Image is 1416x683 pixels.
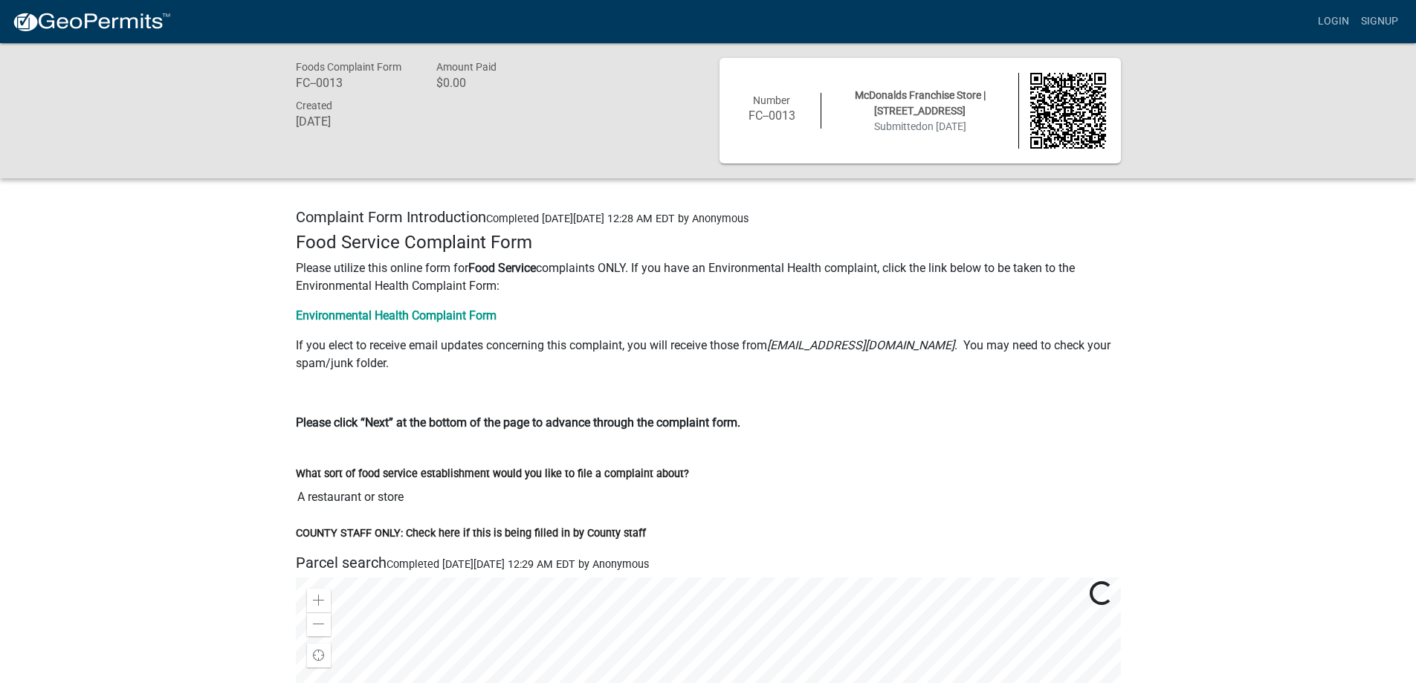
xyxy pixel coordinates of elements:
[1030,73,1106,149] img: QR code
[296,76,415,90] h6: FC--0013
[296,259,1121,295] p: Please utilize this online form for complaints ONLY. If you have an Environmental Health complain...
[296,469,689,479] label: What sort of food service establishment would you like to file a complaint about?
[307,644,331,667] div: Find my location
[1355,7,1404,36] a: Signup
[1312,7,1355,36] a: Login
[734,109,810,123] h6: FC--0013
[307,589,331,612] div: Zoom in
[296,415,740,430] strong: Please click “Next” at the bottom of the page to advance through the complaint form.
[296,61,401,73] span: Foods Complaint Form
[296,100,332,111] span: Created
[296,308,497,323] a: Environmental Health Complaint Form
[296,114,415,129] h6: [DATE]
[296,528,646,539] label: COUNTY STAFF ONLY: Check here if this is being filled in by County staff
[296,554,1121,572] h5: Parcel search
[486,213,749,225] span: Completed [DATE][DATE] 12:28 AM EDT by Anonymous
[436,61,497,73] span: Amount Paid
[296,208,1121,226] h5: Complaint Form Introduction
[307,612,331,636] div: Zoom out
[296,337,1121,372] p: If you elect to receive email updates concerning this complaint, you will receive those from . Yo...
[767,338,954,352] i: [EMAIL_ADDRESS][DOMAIN_NAME]
[436,76,555,90] h6: $0.00
[874,120,966,132] span: Submitted on [DATE]
[296,232,1121,253] h4: Food Service Complaint Form
[753,94,790,106] span: Number
[468,261,536,275] strong: Food Service
[855,89,986,117] span: McDonalds Franchise Store | [STREET_ADDRESS]
[387,558,649,571] span: Completed [DATE][DATE] 12:29 AM EDT by Anonymous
